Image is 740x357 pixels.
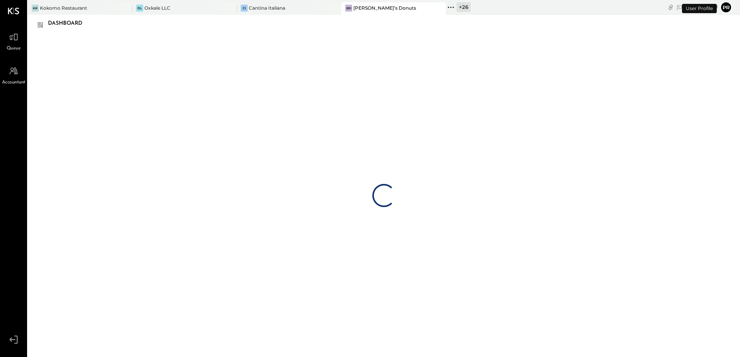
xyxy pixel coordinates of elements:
div: Cantina Italiana [249,5,285,11]
div: User Profile [682,4,717,13]
div: Dashboard [48,17,90,30]
a: Queue [0,30,27,52]
div: [DATE] [677,3,718,11]
div: BD [345,5,352,12]
span: Accountant [2,79,26,86]
div: + 26 [457,2,471,12]
div: CI [241,5,248,12]
div: KR [32,5,39,12]
div: [PERSON_NAME]’s Donuts [353,5,416,11]
button: Pr [720,1,732,14]
div: copy link [667,3,675,11]
span: Queue [7,45,21,52]
div: Oxkale LLC [144,5,170,11]
a: Accountant [0,64,27,86]
div: Kokomo Restaurant [40,5,87,11]
div: OL [136,5,143,12]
